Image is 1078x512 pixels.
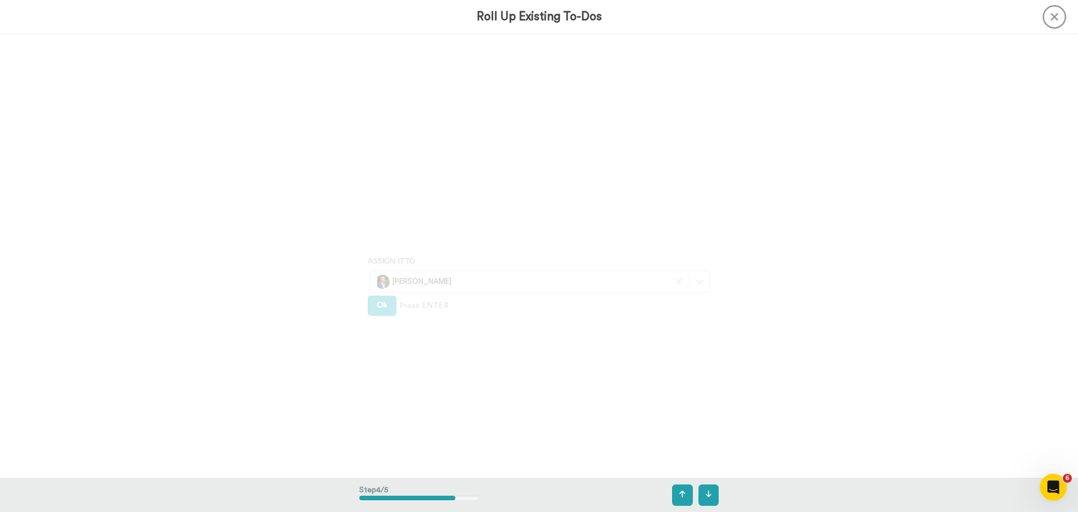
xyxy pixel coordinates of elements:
span: Ok [377,301,387,309]
div: [PERSON_NAME] [376,275,663,289]
span: Press ENTER [399,300,449,311]
button: Ok [368,296,396,316]
img: 416a458d-e8ae-4d50-a693-7f116adc553e-1636340174.jpg [376,275,390,289]
h4: Assign It To [368,256,710,265]
div: Step 4 / 5 [359,479,479,511]
iframe: Intercom live chat [1040,474,1067,501]
span: 6 [1063,474,1072,483]
h3: Roll Up Existing To-Dos [477,10,602,23]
